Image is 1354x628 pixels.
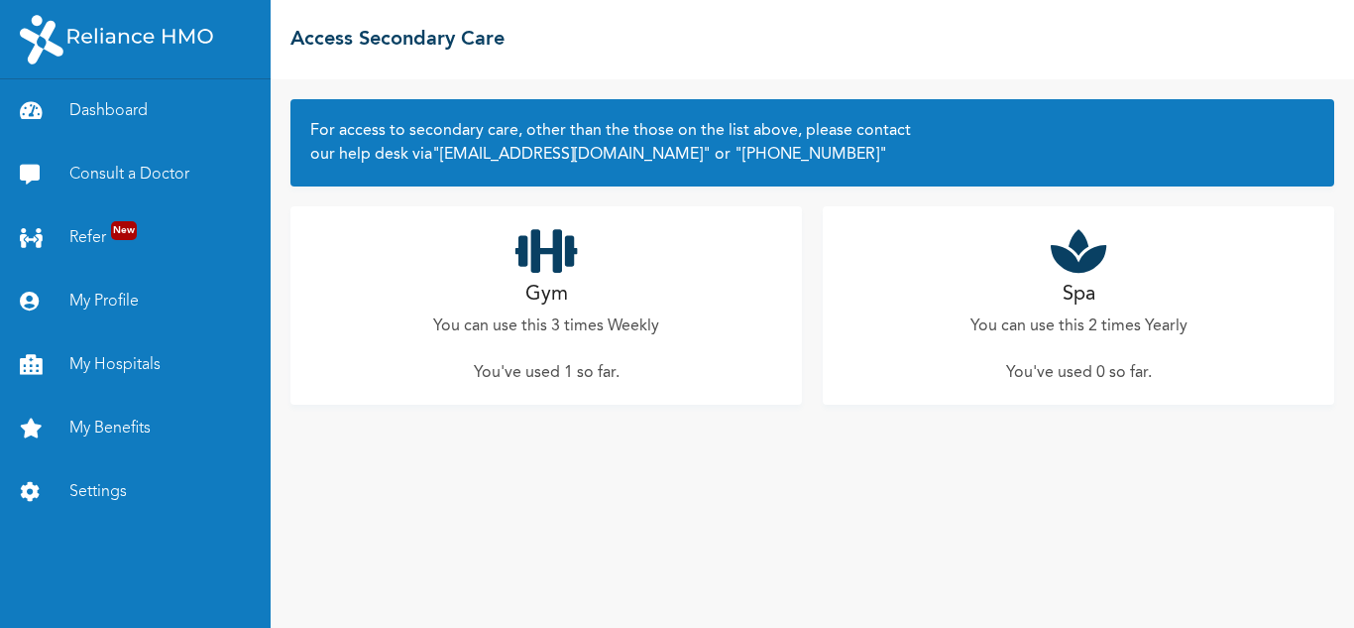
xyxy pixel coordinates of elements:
p: You can use this 3 times Weekly [433,314,659,338]
h2: For access to secondary care, other than the those on the list above, please contact our help des... [310,119,1314,167]
p: You can use this 2 times Yearly [970,314,1187,338]
img: RelianceHMO's Logo [20,15,213,64]
h2: Access Secondary Care [290,25,505,55]
span: New [111,221,137,240]
a: "[EMAIL_ADDRESS][DOMAIN_NAME]" [432,147,711,163]
h2: Gym [525,280,568,310]
a: "[PHONE_NUMBER]" [731,147,887,163]
p: You've used 0 so far . [1006,361,1152,385]
p: You've used 1 so far . [474,361,620,385]
h2: Spa [1063,280,1095,310]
